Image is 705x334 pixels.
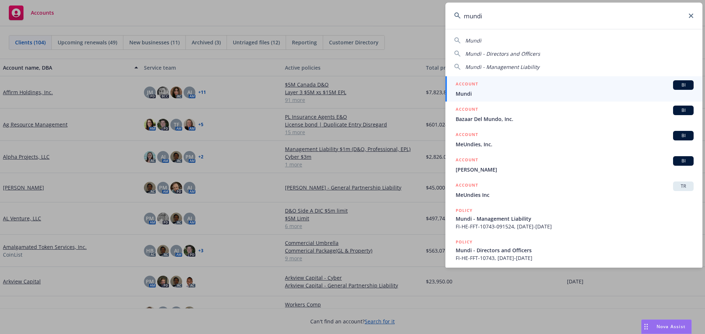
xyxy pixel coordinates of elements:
a: ACCOUNTBIBazaar Del Mundo, Inc. [445,102,702,127]
span: Mundi - Directors and Officers [465,50,540,57]
span: Mundi - Management Liability [465,63,539,70]
span: Nova Assist [657,323,686,330]
h5: POLICY [456,238,473,246]
span: Mundi - Directors and Officers [456,246,694,254]
h5: ACCOUNT [456,131,478,140]
a: POLICYMundi - Management LiabilityFI-HE-FFT-10743-091524, [DATE]-[DATE] [445,203,702,234]
a: ACCOUNTTRMeUndies Inc [445,177,702,203]
input: Search... [445,3,702,29]
span: FI-HE-FFT-10743, [DATE]-[DATE] [456,254,694,262]
a: ACCOUNTBIMundi [445,76,702,102]
h5: ACCOUNT [456,181,478,190]
span: Mundi [456,90,694,98]
span: BI [676,132,691,139]
span: FI-HE-FFT-10743-091524, [DATE]-[DATE] [456,223,694,230]
div: Drag to move [641,320,651,334]
a: ACCOUNTBI[PERSON_NAME] [445,152,702,177]
span: Bazaar Del Mundo, Inc. [456,115,694,123]
h5: ACCOUNT [456,80,478,89]
h5: POLICY [456,207,473,214]
span: MeUndies, Inc. [456,140,694,148]
span: BI [676,82,691,88]
span: BI [676,158,691,164]
a: POLICYMundi - Directors and OfficersFI-HE-FFT-10743, [DATE]-[DATE] [445,234,702,266]
span: TR [676,183,691,190]
h5: ACCOUNT [456,106,478,114]
button: Nova Assist [641,319,692,334]
h5: ACCOUNT [456,156,478,165]
span: BI [676,107,691,114]
span: MeUndies Inc [456,191,694,199]
span: Mundi [465,37,481,44]
span: [PERSON_NAME] [456,166,694,173]
span: Mundi - Management Liability [456,215,694,223]
a: ACCOUNTBIMeUndies, Inc. [445,127,702,152]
